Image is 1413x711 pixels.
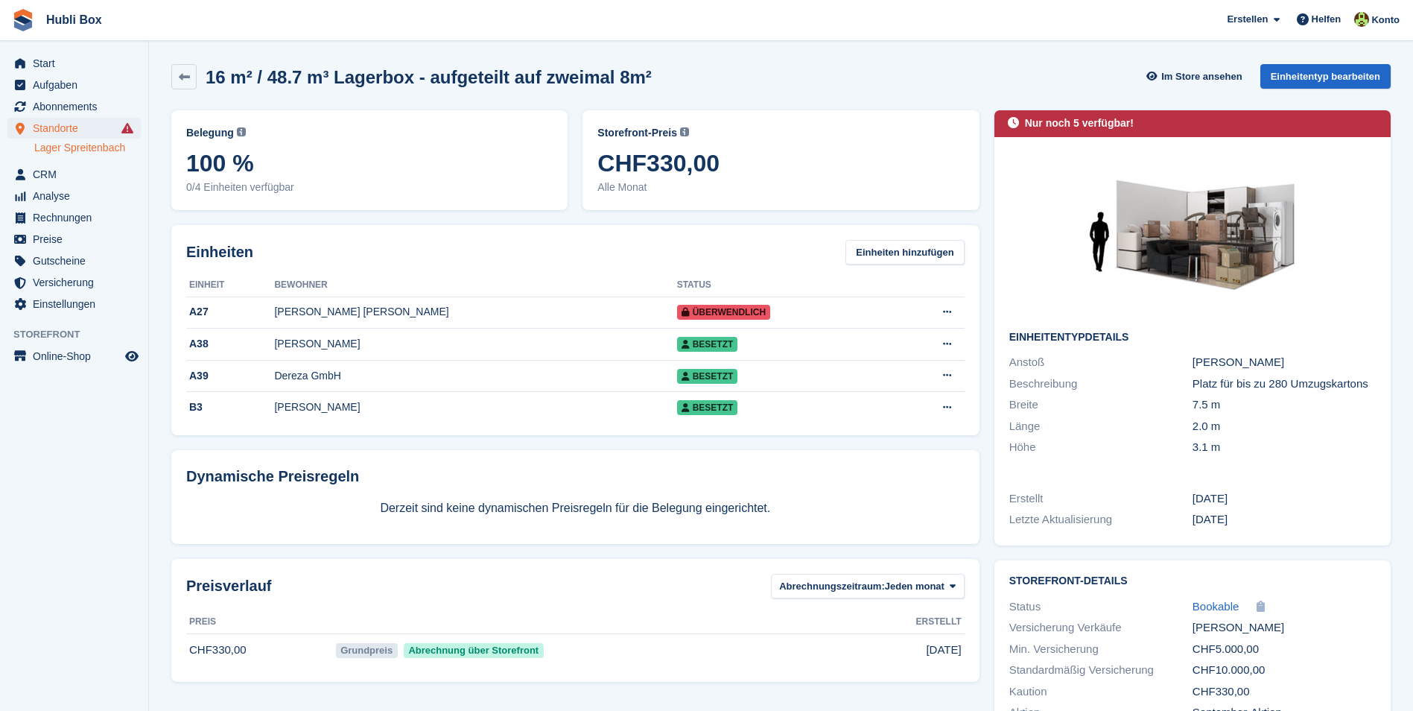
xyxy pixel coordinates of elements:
div: [DATE] [1193,490,1376,508]
span: Standorte [33,118,122,139]
span: Besetzt [677,369,738,384]
span: Preisverlauf [186,575,272,597]
div: Platz für bis zu 280 Umzugskartons [1193,376,1376,393]
div: Status [1009,598,1193,616]
div: 3.1 m [1193,439,1376,456]
span: 0/4 Einheiten verfügbar [186,180,553,195]
div: CHF10.000,00 [1193,662,1376,679]
a: Vorschau-Shop [123,347,141,365]
span: Grundpreis [336,643,398,658]
a: Speisekarte [7,346,141,367]
a: menu [7,229,141,250]
span: Abonnements [33,96,122,117]
td: CHF330,00 [186,633,333,666]
span: Besetzt [677,400,738,415]
img: icon-info-grey-7440780725fd019a000dd9b08b2336e03edf1995a4989e88bcd33f0948082b44.svg [680,127,689,136]
div: [PERSON_NAME] [274,336,676,352]
span: Belegung [186,125,234,141]
span: Bookable [1193,600,1239,613]
a: Einheiten hinzufügen [845,240,964,265]
span: Im Store ansehen [1161,69,1242,84]
a: Bookable [1193,598,1239,616]
span: Alle Monat [597,180,964,195]
div: Versicherung Verkäufe [1009,619,1193,636]
h2: Storefront-Details [1009,575,1376,587]
div: Erstellt [1009,490,1193,508]
div: [PERSON_NAME] [1193,619,1376,636]
div: 7.5 m [1193,396,1376,414]
a: menu [7,186,141,206]
div: [PERSON_NAME] [1193,354,1376,371]
div: Kaution [1009,683,1193,701]
div: [PERSON_NAME] [PERSON_NAME] [274,304,676,320]
span: Preise [33,229,122,250]
span: Online-Shop [33,346,122,367]
div: Dereza GmbH [274,368,676,384]
span: Einstellungen [33,294,122,315]
a: menu [7,96,141,117]
div: Standardmäßig Versicherung [1009,662,1193,679]
div: Anstoß [1009,354,1193,371]
div: CHF330,00 [1193,683,1376,701]
span: Besetzt [677,337,738,352]
span: Gutscheine [33,250,122,271]
span: [DATE] [926,642,961,659]
span: Konto [1371,13,1400,28]
i: Es sind Fehler bei der Synchronisierung von Smart-Einträgen aufgetreten [121,122,133,134]
a: menu [7,250,141,271]
span: Überwendlich [677,305,770,320]
span: Storefront [13,327,148,342]
div: [DATE] [1193,511,1376,528]
span: Erstellt [916,615,962,628]
div: Beschreibung [1009,376,1193,393]
th: Einheit [186,274,274,297]
span: Helfen [1312,12,1341,27]
a: Einheitentyp bearbeiten [1260,64,1391,89]
button: Abrechnungszeitraum: Jeden monat [771,574,965,598]
span: CRM [33,164,122,185]
span: 100 % [186,150,553,177]
h2: Einheitentypdetails [1009,332,1376,344]
h2: Einheiten [186,241,253,263]
img: 14,00%20qm-unit.jpg [1081,152,1304,320]
img: Luca Space4you [1354,12,1369,27]
img: stora-icon-8386f47178a22dfd0bd8f6a31ec36ba5ce8667c1dd55bd0f319d3a0aa187defe.svg [12,9,34,31]
a: Lager Spreitenbach [34,141,141,155]
div: [PERSON_NAME] [274,399,676,415]
div: Letzte Aktualisierung [1009,511,1193,528]
a: menu [7,294,141,315]
span: Jeden monat [885,579,944,594]
span: Aufgaben [33,75,122,95]
a: menu [7,118,141,139]
div: A39 [186,368,274,384]
span: Erstellen [1227,12,1268,27]
div: A27 [186,304,274,320]
span: Abrechnungszeitraum: [779,579,885,594]
span: CHF330,00 [597,150,964,177]
a: Im Store ansehen [1144,64,1248,89]
h2: 16 m² / 48.7 m³ Lagerbox - aufgeteilt auf zweimal 8m² [206,67,652,87]
th: Bewohner [274,274,676,297]
img: icon-info-grey-7440780725fd019a000dd9b08b2336e03edf1995a4989e88bcd33f0948082b44.svg [237,127,246,136]
th: Preis [186,610,333,634]
a: menu [7,53,141,74]
span: Versicherung [33,272,122,293]
div: B3 [186,399,274,415]
div: Länge [1009,418,1193,435]
div: Höhe [1009,439,1193,456]
span: Storefront-Preis [597,125,677,141]
a: menu [7,164,141,185]
span: Abrechnung über Storefront [404,643,544,658]
th: Status [677,274,892,297]
a: menu [7,272,141,293]
div: Nur noch 5 verfügbar! [1025,116,1134,131]
div: Breite [1009,396,1193,414]
p: Derzeit sind keine dynamischen Preisregeln für die Belegung eingerichtet. [186,499,965,517]
div: Min. Versicherung [1009,641,1193,658]
span: Start [33,53,122,74]
a: menu [7,75,141,95]
span: Rechnungen [33,207,122,228]
a: Hubli Box [40,7,108,32]
div: A38 [186,336,274,352]
a: menu [7,207,141,228]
